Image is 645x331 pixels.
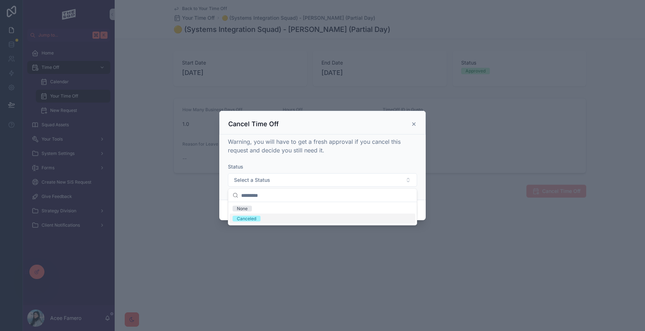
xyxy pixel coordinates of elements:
span: Select a Status [234,176,270,184]
span: Status [228,164,243,170]
div: Canceled [237,216,256,222]
div: None [237,206,248,212]
button: Select Button [228,173,417,187]
span: Warning, you will have to get a fresh approval if you cancel this request and decide you still ne... [228,138,401,154]
div: Suggestions [228,202,417,225]
h3: Cancel Time Off [228,120,279,128]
